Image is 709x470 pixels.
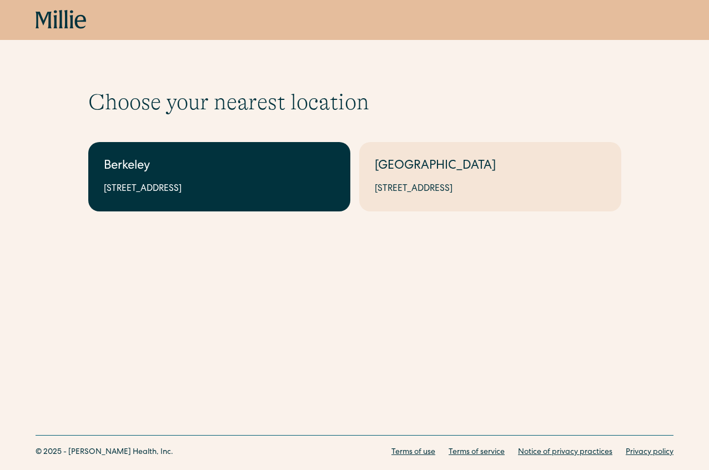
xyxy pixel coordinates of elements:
a: Notice of privacy practices [518,447,612,458]
a: Privacy policy [626,447,673,458]
a: home [36,10,87,30]
a: Berkeley[STREET_ADDRESS] [88,142,350,211]
div: [STREET_ADDRESS] [104,183,335,196]
div: © 2025 - [PERSON_NAME] Health, Inc. [36,447,173,458]
a: Terms of service [449,447,505,458]
div: Berkeley [104,158,335,176]
a: Terms of use [391,447,435,458]
div: [GEOGRAPHIC_DATA] [375,158,606,176]
h1: Choose your nearest location [88,89,621,115]
a: [GEOGRAPHIC_DATA][STREET_ADDRESS] [359,142,621,211]
div: [STREET_ADDRESS] [375,183,606,196]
